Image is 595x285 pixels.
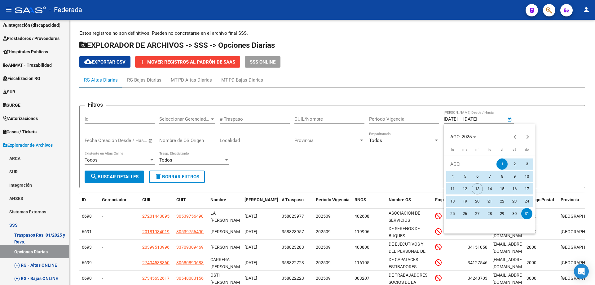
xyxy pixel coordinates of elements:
span: 14 [484,183,495,194]
span: 23 [509,196,520,207]
span: AGO. 2025 [450,134,472,140]
td: AGO. [446,158,496,170]
button: 25 de agosto de 2025 [446,207,459,220]
button: 9 de agosto de 2025 [508,170,521,183]
span: 3 [521,158,532,170]
button: 20 de agosto de 2025 [471,195,483,207]
span: lu [451,148,454,152]
button: 17 de agosto de 2025 [521,183,533,195]
span: 5 [459,171,470,182]
span: 30 [509,208,520,219]
button: 1 de agosto de 2025 [496,158,508,170]
button: 30 de agosto de 2025 [508,207,521,220]
span: 2 [509,158,520,170]
button: 12 de agosto de 2025 [459,183,471,195]
span: 8 [496,171,508,182]
span: 4 [447,171,458,182]
button: 11 de agosto de 2025 [446,183,459,195]
span: 6 [472,171,483,182]
button: Next month [522,131,534,143]
span: 26 [459,208,470,219]
button: 29 de agosto de 2025 [496,207,508,220]
span: 12 [459,183,470,194]
button: 8 de agosto de 2025 [496,170,508,183]
span: 29 [496,208,508,219]
span: 27 [472,208,483,219]
span: ju [488,148,491,152]
button: 28 de agosto de 2025 [483,207,496,220]
button: Previous month [509,131,522,143]
button: 21 de agosto de 2025 [483,195,496,207]
button: 19 de agosto de 2025 [459,195,471,207]
span: 31 [521,208,532,219]
span: 18 [447,196,458,207]
span: 20 [472,196,483,207]
button: 14 de agosto de 2025 [483,183,496,195]
span: 13 [472,183,483,194]
button: 16 de agosto de 2025 [508,183,521,195]
span: vi [501,148,503,152]
span: 15 [496,183,508,194]
button: 6 de agosto de 2025 [471,170,483,183]
span: 21 [484,196,495,207]
span: do [525,148,529,152]
span: 9 [509,171,520,182]
span: 25 [447,208,458,219]
span: mi [475,148,479,152]
button: 31 de agosto de 2025 [521,207,533,220]
button: 27 de agosto de 2025 [471,207,483,220]
button: 7 de agosto de 2025 [483,170,496,183]
button: 3 de agosto de 2025 [521,158,533,170]
button: 13 de agosto de 2025 [471,183,483,195]
button: 4 de agosto de 2025 [446,170,459,183]
button: 26 de agosto de 2025 [459,207,471,220]
button: 24 de agosto de 2025 [521,195,533,207]
span: 17 [521,183,532,194]
button: Choose month and year [448,131,479,142]
button: 5 de agosto de 2025 [459,170,471,183]
button: 15 de agosto de 2025 [496,183,508,195]
span: 16 [509,183,520,194]
button: 18 de agosto de 2025 [446,195,459,207]
span: 7 [484,171,495,182]
span: 11 [447,183,458,194]
button: 22 de agosto de 2025 [496,195,508,207]
button: 23 de agosto de 2025 [508,195,521,207]
div: Open Intercom Messenger [574,264,589,279]
span: 19 [459,196,470,207]
span: 1 [496,158,508,170]
span: 28 [484,208,495,219]
span: 24 [521,196,532,207]
span: 22 [496,196,508,207]
button: 2 de agosto de 2025 [508,158,521,170]
span: ma [462,148,467,152]
span: 10 [521,171,532,182]
span: sá [513,148,516,152]
button: 10 de agosto de 2025 [521,170,533,183]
